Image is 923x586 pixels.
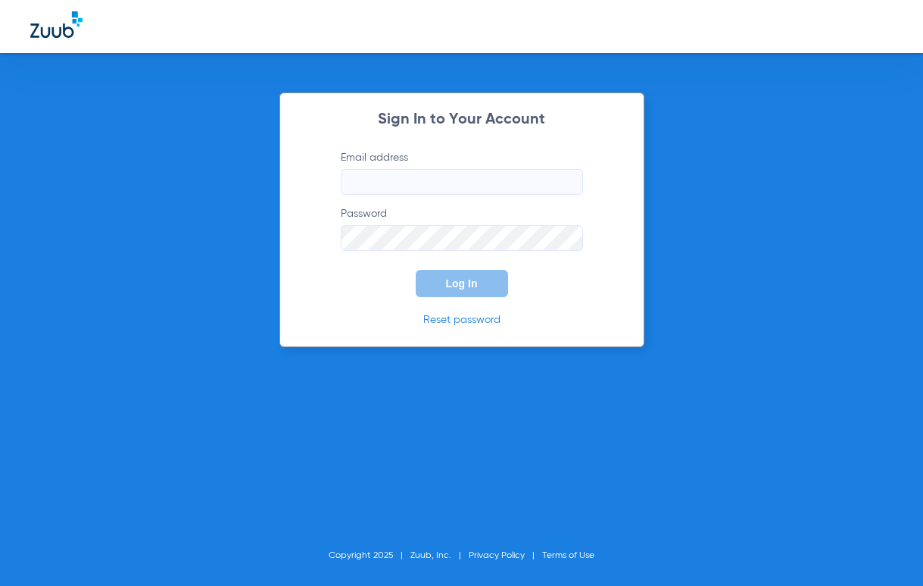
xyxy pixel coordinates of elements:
a: Reset password [423,315,500,325]
input: Email address [341,169,583,195]
img: Zuub Logo [30,11,83,38]
input: Password [341,225,583,251]
label: Email address [341,150,583,195]
h2: Sign In to Your Account [318,112,606,127]
button: Log In [416,270,508,297]
a: Terms of Use [542,551,594,560]
span: Log In [446,277,478,290]
li: Zuub, Inc. [410,548,469,563]
li: Copyright 2025 [329,548,410,563]
label: Password [341,206,583,251]
a: Privacy Policy [469,551,525,560]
